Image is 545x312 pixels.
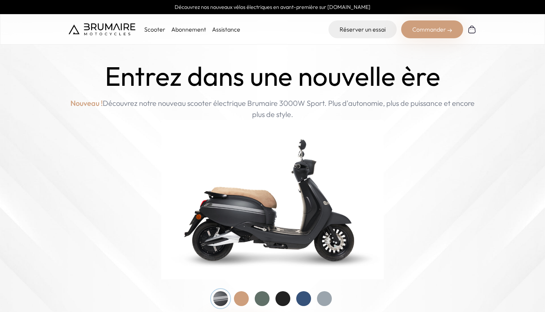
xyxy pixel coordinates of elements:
[212,26,240,33] a: Assistance
[171,26,206,33] a: Abonnement
[144,25,165,34] p: Scooter
[468,25,476,34] img: Panier
[508,277,538,305] iframe: Gorgias live chat messenger
[401,20,463,38] div: Commander
[69,23,135,35] img: Brumaire Motocycles
[105,61,440,92] h1: Entrez dans une nouvelle ère
[69,98,476,120] p: Découvrez notre nouveau scooter électrique Brumaire 3000W Sport. Plus d'autonomie, plus de puissa...
[70,98,103,109] span: Nouveau !
[447,28,452,33] img: right-arrow-2.png
[328,20,397,38] a: Réserver un essai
